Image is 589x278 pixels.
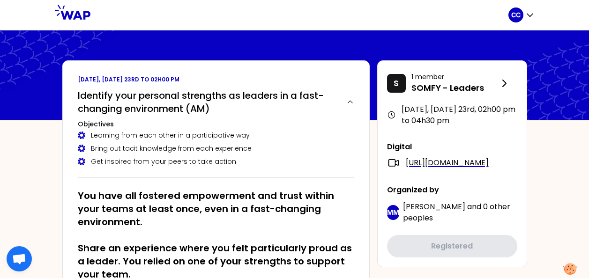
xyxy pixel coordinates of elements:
[411,81,499,95] p: SOMFY - Leaders
[387,235,517,257] button: Registered
[508,7,535,22] button: CC
[78,157,354,166] div: Get inspired from your peers to take action
[411,72,499,81] p: 1 member
[387,141,517,153] p: Digital
[78,119,354,129] h3: Objectives
[387,184,517,196] p: Organized by
[78,89,354,115] button: Identify your personal strengths as leaders in a fast-changing environment (AM)
[403,201,510,223] span: 0 other peoples
[78,89,339,115] h2: Identify your personal strengths as leaders in a fast-changing environment (AM)
[78,76,354,83] p: [DATE], [DATE] 23rd to 02h00 pm
[511,10,521,20] p: CC
[394,77,399,90] p: S
[403,201,517,224] p: and
[78,131,354,140] div: Learning from each other in a participative way
[7,246,32,271] div: Open chat
[387,104,517,126] div: [DATE], [DATE] 23rd , 02h00 pm to 04h30 pm
[406,157,489,168] a: [URL][DOMAIN_NAME]
[387,208,399,217] p: MM
[403,201,465,212] span: [PERSON_NAME]
[78,144,354,153] div: Bring out tacit knowledge from each experience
